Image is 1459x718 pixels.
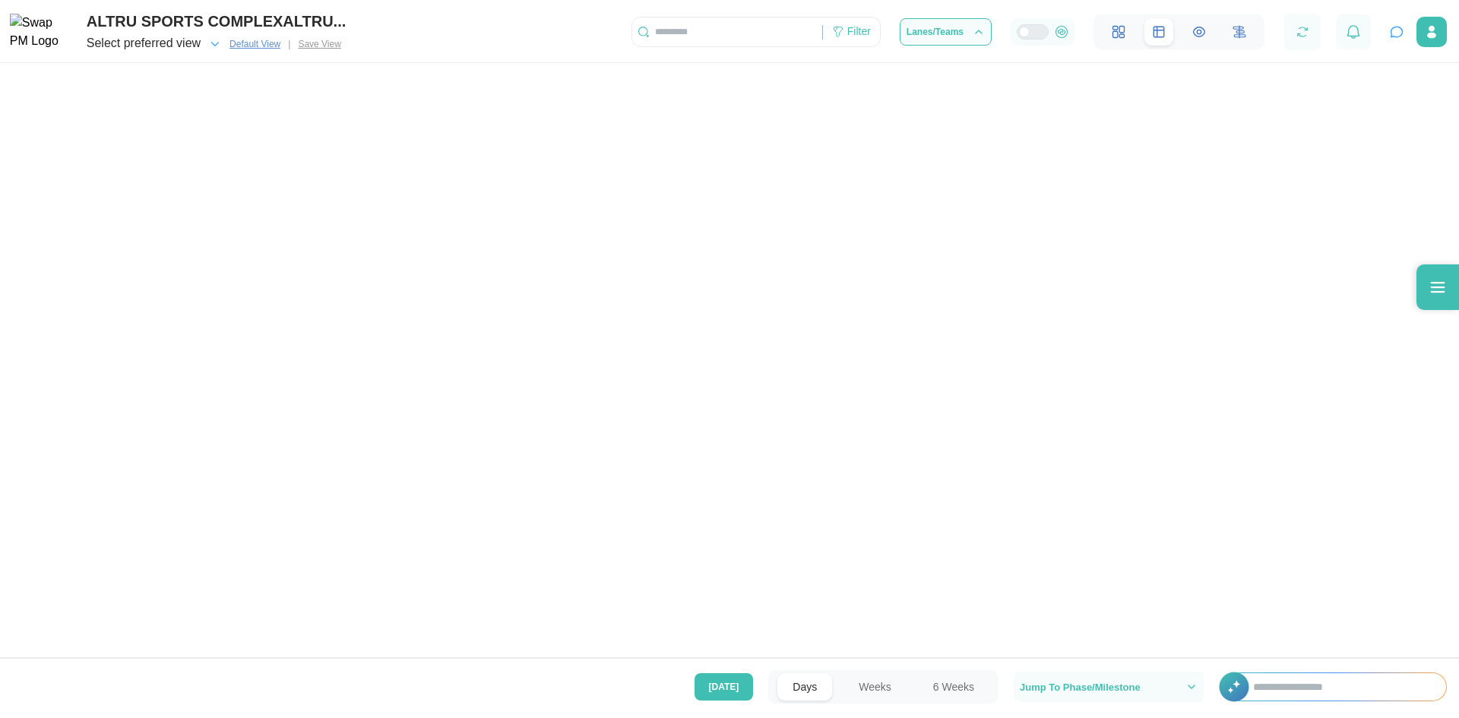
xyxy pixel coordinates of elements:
[1292,21,1313,43] button: Refresh Grid
[823,19,880,45] div: Filter
[695,673,754,701] button: [DATE]
[843,673,907,701] button: Weeks
[229,36,280,52] span: Default View
[288,37,290,52] div: |
[1014,672,1204,702] button: Jump To Phase/Milestone
[10,14,71,52] img: Swap PM Logo
[847,24,871,40] div: Filter
[900,18,992,46] button: Lanes/Teams
[1386,21,1407,43] button: Open project assistant
[1020,682,1141,692] span: Jump To Phase/Milestone
[918,673,989,701] button: 6 Weeks
[87,10,347,33] div: ALTRU SPORTS COMPLEXALTRU...
[907,27,964,36] span: Lanes/Teams
[777,673,832,701] button: Days
[87,34,201,53] div: Select preferred view
[223,36,286,52] button: Default View
[1219,672,1447,701] div: +
[709,674,739,700] span: [DATE]
[87,33,222,55] button: Select preferred view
